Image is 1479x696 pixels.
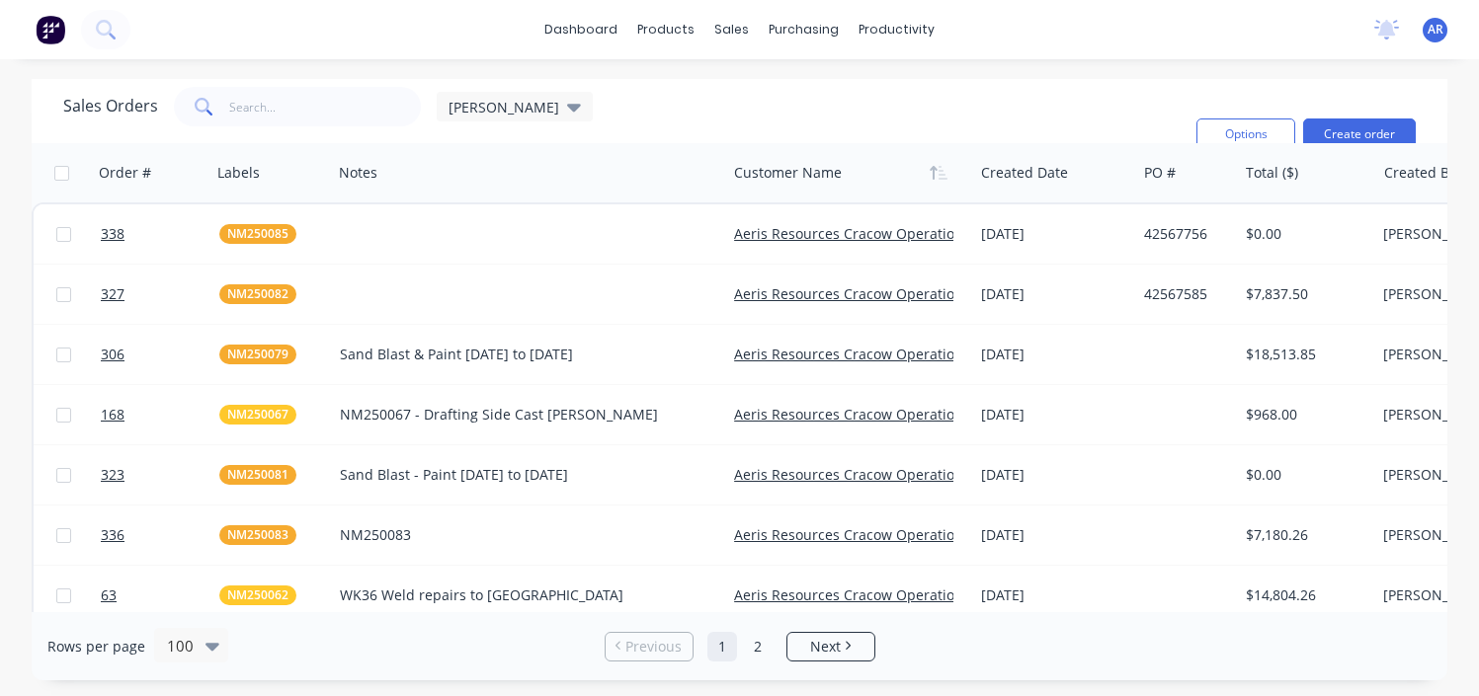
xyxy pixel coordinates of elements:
[1246,163,1298,183] div: Total ($)
[219,465,296,485] button: NM250081
[981,224,1128,244] div: [DATE]
[1384,163,1456,183] div: Created By
[981,465,1128,485] div: [DATE]
[101,204,219,264] a: 338
[734,465,970,484] a: Aeris Resources Cracow Operations
[101,405,124,425] span: 168
[597,632,883,661] ul: Pagination
[340,525,699,545] div: NM250083
[227,284,288,304] span: NM250082
[981,345,1128,364] div: [DATE]
[340,585,699,605] div: WK36 Weld repairs to [GEOGRAPHIC_DATA]
[36,15,65,44] img: Factory
[101,385,219,444] a: 168
[981,525,1128,545] div: [DATE]
[217,163,260,183] div: Labels
[101,345,124,364] span: 306
[101,585,117,605] span: 63
[340,465,699,485] div: Sand Blast - Paint [DATE] to [DATE]
[1246,585,1361,605] div: $14,804.26
[707,632,737,661] a: Page 1 is your current page
[759,15,849,44] div: purchasing
[606,637,693,657] a: Previous page
[219,525,296,545] button: NM250083
[734,405,970,424] a: Aeris Resources Cracow Operations
[340,345,699,364] div: Sand Blast & Paint [DATE] to [DATE]
[734,345,970,363] a: Aeris Resources Cracow Operations
[227,345,288,364] span: NM250079
[534,15,627,44] a: dashboard
[47,637,145,657] span: Rows per page
[219,224,296,244] button: NM250085
[625,637,682,657] span: Previous
[704,15,759,44] div: sales
[787,637,874,657] a: Next page
[734,224,970,243] a: Aeris Resources Cracow Operations
[101,505,219,565] a: 336
[227,465,288,485] span: NM250081
[101,566,219,625] a: 63
[810,637,841,657] span: Next
[734,525,970,544] a: Aeris Resources Cracow Operations
[339,163,377,183] div: Notes
[99,163,151,183] div: Order #
[227,224,288,244] span: NM250085
[981,405,1128,425] div: [DATE]
[227,525,288,545] span: NM250083
[101,325,219,384] a: 306
[1246,345,1361,364] div: $18,513.85
[1144,284,1225,304] div: 42567585
[101,445,219,504] a: 323
[227,405,288,425] span: NM250067
[219,585,296,605] button: NM250062
[1246,284,1361,304] div: $7,837.50
[734,284,970,303] a: Aeris Resources Cracow Operations
[227,585,288,605] span: NM250062
[101,465,124,485] span: 323
[101,284,124,304] span: 327
[63,97,158,116] h1: Sales Orders
[219,284,296,304] button: NM250082
[849,15,945,44] div: productivity
[1303,118,1416,150] button: Create order
[1428,21,1443,39] span: AR
[627,15,704,44] div: products
[219,405,296,425] button: NM250067
[981,284,1128,304] div: [DATE]
[219,345,296,364] button: NM250079
[981,163,1068,183] div: Created Date
[1246,525,1361,545] div: $7,180.26
[1246,224,1361,244] div: $0.00
[1144,224,1225,244] div: 42567756
[101,525,124,545] span: 336
[101,224,124,244] span: 338
[449,97,559,117] span: [PERSON_NAME]
[734,585,970,604] a: Aeris Resources Cracow Operations
[1246,405,1361,425] div: $968.00
[229,87,422,126] input: Search...
[340,405,699,425] div: NM250067 - Drafting Side Cast [PERSON_NAME]
[101,265,219,324] a: 327
[1196,118,1295,150] button: Options
[1246,465,1361,485] div: $0.00
[1144,163,1176,183] div: PO #
[734,163,842,183] div: Customer Name
[743,632,773,661] a: Page 2
[981,585,1128,605] div: [DATE]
